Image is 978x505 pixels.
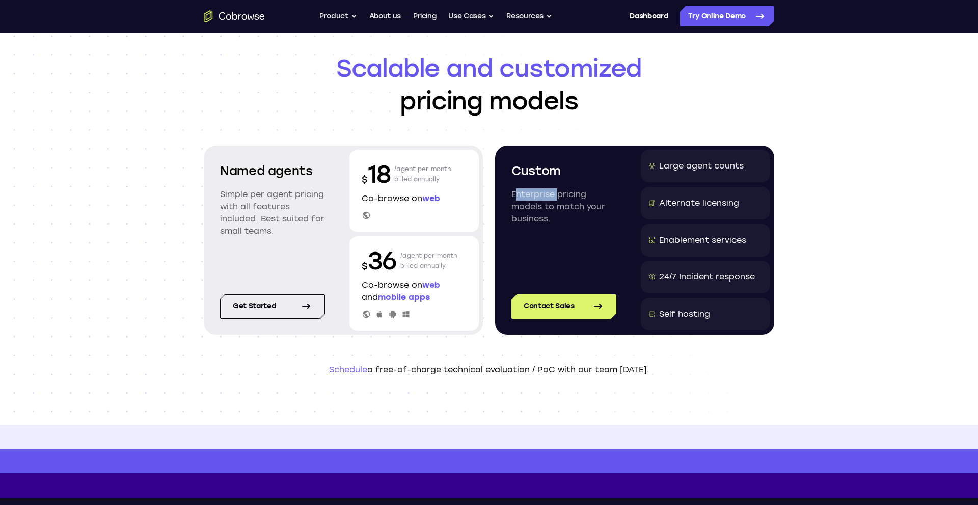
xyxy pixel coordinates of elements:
[369,6,401,26] a: About us
[204,52,774,117] h1: pricing models
[362,192,467,205] p: Co-browse on
[422,193,440,203] span: web
[400,244,457,277] p: /agent per month billed annually
[511,188,616,225] p: Enterprise pricing models to match your business.
[362,261,368,272] span: $
[329,364,367,374] a: Schedule
[362,158,390,190] p: 18
[506,6,552,26] button: Resources
[378,292,430,302] span: mobile apps
[362,244,396,277] p: 36
[659,308,710,320] div: Self hosting
[659,197,739,209] div: Alternate licensing
[362,279,467,303] p: Co-browse on and
[394,158,451,190] p: /agent per month billed annually
[659,234,746,246] div: Enablement services
[319,6,357,26] button: Product
[511,294,616,319] a: Contact Sales
[659,271,755,283] div: 24/7 Incident response
[448,6,494,26] button: Use Cases
[204,52,774,85] span: Scalable and customized
[362,174,368,185] span: $
[204,10,265,22] a: Go to the home page
[511,162,616,180] h2: Custom
[422,280,440,290] span: web
[204,363,774,376] p: a free-of-charge technical evaluation / PoC with our team [DATE].
[220,294,325,319] a: Get started
[220,162,325,180] h2: Named agents
[630,6,668,26] a: Dashboard
[220,188,325,237] p: Simple per agent pricing with all features included. Best suited for small teams.
[413,6,437,26] a: Pricing
[680,6,774,26] a: Try Online Demo
[659,160,744,172] div: Large agent counts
